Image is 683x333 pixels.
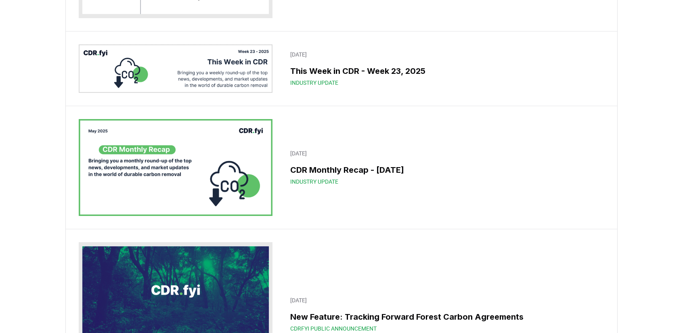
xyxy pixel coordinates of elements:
[79,119,272,216] img: CDR Monthly Recap - May 2025 blog post image
[290,296,599,304] p: [DATE]
[79,44,272,93] img: This Week in CDR - Week 23, 2025 blog post image
[290,79,338,87] span: Industry Update
[290,50,599,59] p: [DATE]
[290,164,599,176] h3: CDR Monthly Recap - [DATE]
[290,311,599,323] h3: New Feature: Tracking Forward Forest Carbon Agreements
[285,46,604,92] a: [DATE]This Week in CDR - Week 23, 2025Industry Update
[290,325,377,333] span: CDRfyi Public Announcement
[285,145,604,191] a: [DATE]CDR Monthly Recap - [DATE]Industry Update
[290,178,338,186] span: Industry Update
[290,65,599,77] h3: This Week in CDR - Week 23, 2025
[290,149,599,157] p: [DATE]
